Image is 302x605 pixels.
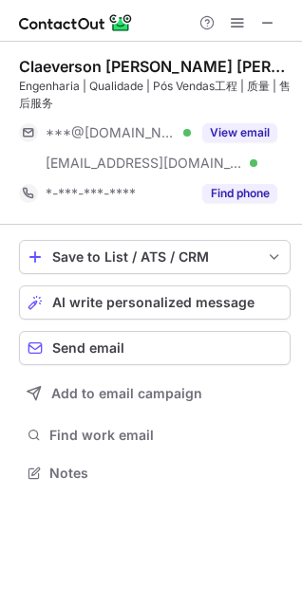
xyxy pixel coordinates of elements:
[19,78,291,112] div: Engenharia | Qualidade | Pós Vendas工程 | 质量 | 售后服务
[51,386,202,401] span: Add to email campaign
[202,123,277,142] button: Reveal Button
[52,340,124,356] span: Send email
[46,155,243,172] span: [EMAIL_ADDRESS][DOMAIN_NAME]
[202,184,277,203] button: Reveal Button
[19,331,291,365] button: Send email
[19,376,291,411] button: Add to email campaign
[49,465,283,482] span: Notes
[52,249,257,265] div: Save to List / ATS / CRM
[19,11,133,34] img: ContactOut v5.3.10
[19,285,291,320] button: AI write personalized message
[19,240,291,274] button: save-profile-one-click
[49,427,283,444] span: Find work email
[46,124,177,141] span: ***@[DOMAIN_NAME]
[19,460,291,486] button: Notes
[19,57,291,76] div: Claeverson [PERSON_NAME] [PERSON_NAME]
[19,422,291,449] button: Find work email
[52,295,255,310] span: AI write personalized message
